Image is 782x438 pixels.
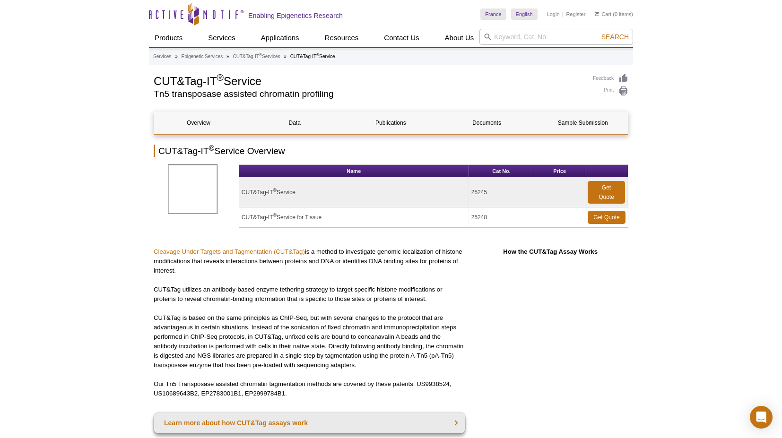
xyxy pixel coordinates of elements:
[595,11,611,17] a: Cart
[439,29,480,47] a: About Us
[290,54,335,59] li: CUT&Tag-IT Service
[319,29,365,47] a: Resources
[239,178,469,207] td: CUT&Tag-IT Service
[255,29,305,47] a: Applications
[599,33,632,41] button: Search
[588,181,625,204] a: Get Quote
[175,54,178,59] li: »
[595,11,599,16] img: Your Cart
[202,29,241,47] a: Services
[480,9,506,20] a: France
[593,86,628,96] a: Print
[154,112,243,134] a: Overview
[378,29,425,47] a: Contact Us
[273,188,277,193] sup: ®
[479,29,633,45] input: Keyword, Cat. No.
[469,207,535,228] td: 25248
[539,112,627,134] a: Sample Submission
[443,112,531,134] a: Documents
[588,211,626,224] a: Get Quote
[593,73,628,84] a: Feedback
[547,11,560,17] a: Login
[233,52,280,61] a: CUT&Tag-IT®Services
[503,248,598,255] strong: How the CUT&Tag Assay Works
[217,72,224,83] sup: ®
[534,165,585,178] th: Price
[316,52,319,57] sup: ®
[248,11,343,20] h2: Enabling Epigenetics Research
[181,52,223,61] a: Epigenetic Services
[566,11,585,17] a: Register
[601,33,629,41] span: Search
[511,9,538,20] a: English
[149,29,188,47] a: Products
[153,52,171,61] a: Services
[750,406,773,429] div: Open Intercom Messenger
[562,9,564,20] li: |
[226,54,229,59] li: »
[595,9,633,20] li: (0 items)
[239,165,469,178] th: Name
[154,90,583,98] h2: Tn5 transposase assisted chromatin profiling
[154,379,465,398] p: Our Tn5 Transposase assisted chromatin tagmentation methods are covered by these patents: US99385...
[469,165,535,178] th: Cat No.
[259,52,262,57] sup: ®
[209,144,215,152] sup: ®
[469,178,535,207] td: 25245
[154,247,465,275] p: is a method to investigate genomic localization of histone modifications that reveals interaction...
[154,248,305,255] a: Cleavage Under Targets and Tagmentation (CUT&Tag)
[346,112,435,134] a: Publications
[250,112,339,134] a: Data
[154,73,583,87] h1: CUT&Tag-IT Service
[284,54,287,59] li: »
[154,412,465,433] a: Learn more about how CUT&Tag assays work
[273,213,277,218] sup: ®
[239,207,469,228] td: CUT&Tag-IT Service for Tissue
[154,313,465,370] p: CUT&Tag is based on the same principles as ChIP-Seq, but with several changes to the protocol tha...
[154,145,628,157] h2: CUT&Tag-IT Service Overview
[154,285,465,304] p: CUT&Tag utilizes an antibody-based enzyme tethering strategy to target specific histone modificat...
[168,164,217,214] img: CUT&Tag Service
